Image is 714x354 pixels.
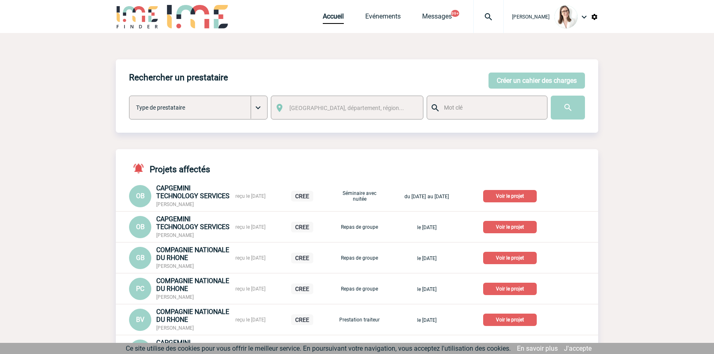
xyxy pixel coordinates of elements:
p: Voir le projet [483,221,537,233]
span: OB [136,223,145,231]
p: CREE [291,222,313,232]
span: reçu le [DATE] [235,255,265,261]
a: Voir le projet [483,284,540,292]
a: Voir le projet [483,192,540,199]
a: Accueil [323,12,344,24]
span: reçu le [DATE] [235,193,265,199]
input: Submit [551,96,585,120]
span: COMPAGNIE NATIONALE DU RHONE [156,308,229,324]
span: CAPGEMINI TECHNOLOGY SERVICES [156,215,230,231]
p: CREE [291,284,313,294]
p: Séminaire avec nuitée [339,190,380,202]
span: reçu le [DATE] [235,286,265,292]
a: Voir le projet [483,315,540,323]
span: CAPGEMINI TECHNOLOGY SERVICES [156,184,230,200]
span: [PERSON_NAME] [512,14,550,20]
img: 122719-0.jpg [554,5,578,28]
span: [PERSON_NAME] [156,325,194,331]
span: reçu le [DATE] [235,224,265,230]
p: Voir le projet [483,252,537,264]
button: 99+ [451,10,459,17]
span: au [DATE] [427,194,449,199]
a: Voir le projet [483,253,540,261]
p: CREE [291,253,313,263]
input: Mot clé [442,102,540,113]
span: BV [136,316,144,324]
span: le [DATE] [417,317,437,323]
span: le [DATE] [417,286,437,292]
span: du [DATE] [404,194,426,199]
a: En savoir plus [517,345,558,352]
span: GB [136,254,145,262]
p: CREE [291,314,313,325]
span: le [DATE] [417,225,437,230]
span: [PERSON_NAME] [156,294,194,300]
a: J'accepte [564,345,592,352]
a: Voir le projet [483,223,540,230]
span: [PERSON_NAME] [156,202,194,207]
p: Voir le projet [483,314,537,326]
a: Evénements [365,12,401,24]
p: Repas de groupe [339,224,380,230]
span: [GEOGRAPHIC_DATA], département, région... [289,105,404,111]
p: CREE [291,191,313,202]
p: Repas de groupe [339,255,380,261]
p: Repas de groupe [339,286,380,292]
h4: Rechercher un prestataire [129,73,228,82]
span: [PERSON_NAME] [156,263,194,269]
p: Voir le projet [483,190,537,202]
img: IME-Finder [116,5,159,28]
a: Messages [422,12,452,24]
span: COMPAGNIE NATIONALE DU RHONE [156,246,229,262]
img: notifications-active-24-px-r.png [132,162,150,174]
span: COMPAGNIE NATIONALE DU RHONE [156,277,229,293]
span: OB [136,192,145,200]
h4: Projets affectés [129,162,210,174]
span: PC [136,285,144,293]
span: Ce site utilise des cookies pour vous offrir le meilleur service. En poursuivant votre navigation... [126,345,511,352]
span: le [DATE] [417,256,437,261]
p: Voir le projet [483,283,537,295]
span: reçu le [DATE] [235,317,265,323]
p: Prestation traiteur [339,317,380,323]
span: [PERSON_NAME] [156,232,194,238]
